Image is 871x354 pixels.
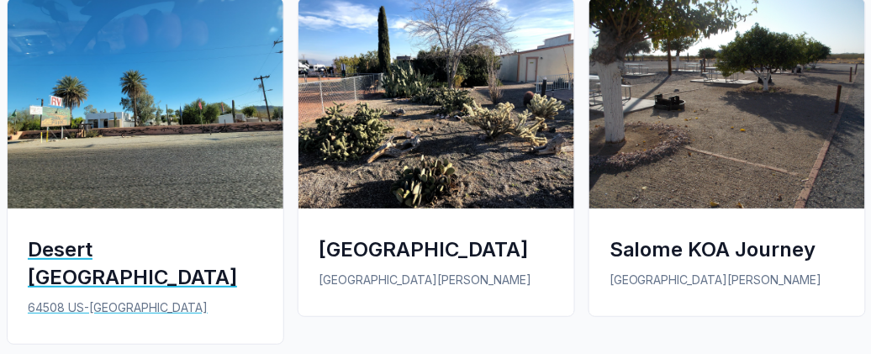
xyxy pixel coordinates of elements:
[319,271,554,289] p: [GEOGRAPHIC_DATA][PERSON_NAME]
[610,271,845,289] p: [GEOGRAPHIC_DATA][PERSON_NAME]
[319,235,554,263] div: [GEOGRAPHIC_DATA]
[28,299,263,317] p: 64508 US-[GEOGRAPHIC_DATA]
[610,235,845,263] div: Salome KOA Journey
[28,235,263,291] div: Desert [GEOGRAPHIC_DATA]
